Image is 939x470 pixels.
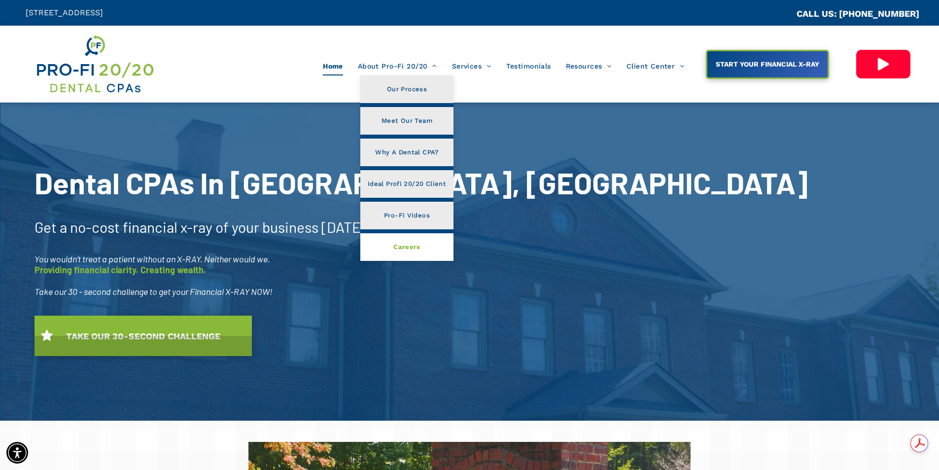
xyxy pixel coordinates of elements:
[63,326,224,346] span: TAKE OUR 30-SECOND CHALLENGE
[360,75,453,103] a: Our Process
[558,57,619,75] a: Resources
[35,165,808,200] span: Dental CPAs In [GEOGRAPHIC_DATA], [GEOGRAPHIC_DATA]
[35,264,206,275] span: Providing financial clarity. Creating wealth.
[315,57,350,75] a: Home
[358,57,437,75] span: About Pro-Fi 20/20
[360,202,453,229] a: Pro-Fi Videos
[712,55,823,73] span: START YOUR FINANCIAL X-RAY
[387,83,427,96] span: Our Process
[499,57,558,75] a: Testimonials
[368,178,446,190] span: Ideal Profi 20/20 Client
[350,57,445,75] a: About Pro-Fi 20/20
[393,241,420,253] span: Careers
[35,316,252,356] a: TAKE OUR 30-SECOND CHALLENGE
[360,170,453,198] a: Ideal Profi 20/20 Client
[360,107,453,135] a: Meet Our Team
[384,209,430,222] span: Pro-Fi Videos
[35,286,273,297] span: Take our 30 - second challenge to get your Financial X-RAY NOW!
[70,218,212,236] span: no-cost financial x-ray
[797,8,919,19] a: CALL US: [PHONE_NUMBER]
[706,50,829,79] a: START YOUR FINANCIAL X-RAY
[35,33,154,95] img: Get Dental CPA Consulting, Bookkeeping, & Bank Loans
[375,146,439,159] span: Why A Dental CPA?
[445,57,499,75] a: Services
[215,218,371,236] span: of your business [DATE]!
[35,253,270,264] span: You wouldn’t treat a patient without an X-RAY. Neither would we.
[26,8,103,17] span: [STREET_ADDRESS]
[619,57,692,75] a: Client Center
[35,218,67,236] span: Get a
[360,233,453,261] a: Careers
[382,114,432,127] span: Meet Our Team
[6,442,28,464] div: Accessibility Menu
[755,9,797,19] span: CA::CALLC
[360,139,453,166] a: Why A Dental CPA?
